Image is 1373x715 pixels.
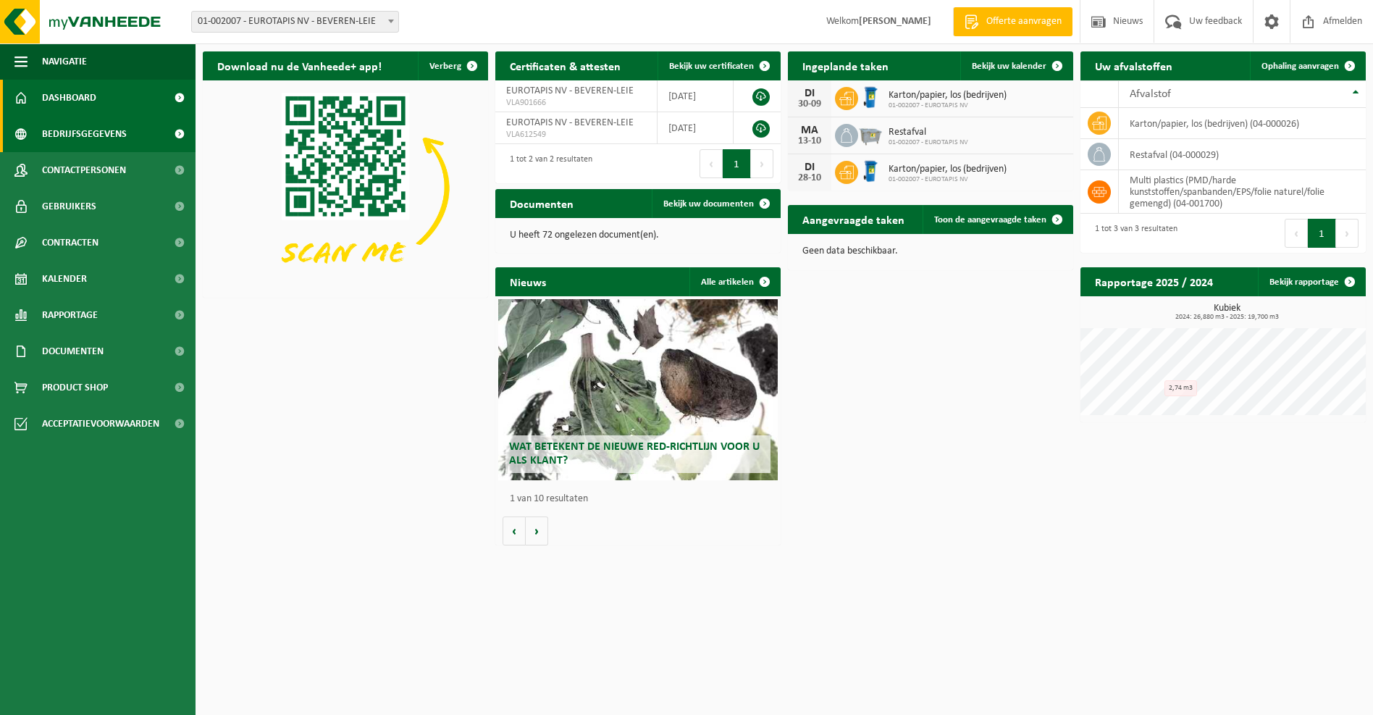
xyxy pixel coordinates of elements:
span: Kalender [42,261,87,297]
span: Karton/papier, los (bedrijven) [889,164,1007,175]
button: Next [1336,219,1359,248]
td: karton/papier, los (bedrijven) (04-000026) [1119,108,1366,139]
h2: Download nu de Vanheede+ app! [203,51,396,80]
span: Gebruikers [42,188,96,225]
a: Bekijk rapportage [1258,267,1364,296]
h2: Certificaten & attesten [495,51,635,80]
span: Ophaling aanvragen [1261,62,1339,71]
span: 01-002007 - EUROTAPIS NV - BEVEREN-LEIE [192,12,398,32]
h2: Documenten [495,189,588,217]
span: Karton/papier, los (bedrijven) [889,90,1007,101]
div: 1 tot 3 van 3 resultaten [1088,217,1177,249]
span: Bekijk uw certificaten [669,62,754,71]
span: Rapportage [42,297,98,333]
td: multi plastics (PMD/harde kunststoffen/spanbanden/EPS/folie naturel/folie gemengd) (04-001700) [1119,170,1366,214]
span: Product Shop [42,369,108,406]
button: Previous [1285,219,1308,248]
h2: Uw afvalstoffen [1080,51,1187,80]
td: [DATE] [658,112,734,144]
strong: [PERSON_NAME] [859,16,931,27]
img: Download de VHEPlus App [203,80,488,295]
a: Offerte aanvragen [953,7,1072,36]
span: VLA612549 [506,129,646,141]
p: 1 van 10 resultaten [510,494,773,504]
span: 2024: 26,880 m3 - 2025: 19,700 m3 [1088,314,1366,321]
span: Toon de aangevraagde taken [934,215,1046,225]
a: Bekijk uw documenten [652,189,779,218]
div: DI [795,88,824,99]
h2: Ingeplande taken [788,51,903,80]
p: Geen data beschikbaar. [802,246,1059,256]
span: 01-002007 - EUROTAPIS NV - BEVEREN-LEIE [191,11,399,33]
a: Bekijk uw kalender [960,51,1072,80]
a: Bekijk uw certificaten [658,51,779,80]
div: 28-10 [795,173,824,183]
span: EUROTAPIS NV - BEVEREN-LEIE [506,85,634,96]
h2: Aangevraagde taken [788,205,919,233]
h3: Kubiek [1088,304,1366,321]
a: Toon de aangevraagde taken [923,205,1072,234]
span: Bekijk uw documenten [663,199,754,209]
div: 1 tot 2 van 2 resultaten [503,148,592,180]
div: DI [795,162,824,173]
a: Ophaling aanvragen [1250,51,1364,80]
span: Bekijk uw kalender [972,62,1046,71]
button: Vorige [503,517,526,545]
span: Wat betekent de nieuwe RED-richtlijn voor u als klant? [509,441,760,467]
span: EUROTAPIS NV - BEVEREN-LEIE [506,117,634,128]
h2: Rapportage 2025 / 2024 [1080,267,1227,296]
button: 1 [1308,219,1336,248]
img: WB-0240-HPE-BE-01 [858,159,883,183]
span: Restafval [889,127,968,138]
span: Bedrijfsgegevens [42,116,127,152]
button: Volgende [526,517,548,545]
div: 30-09 [795,99,824,109]
span: Offerte aanvragen [983,14,1065,29]
span: Documenten [42,333,104,369]
div: 2,74 m3 [1164,380,1197,396]
a: Alle artikelen [689,267,779,296]
p: U heeft 72 ongelezen document(en). [510,230,766,241]
div: 13-10 [795,136,824,146]
span: Dashboard [42,80,96,116]
a: Wat betekent de nieuwe RED-richtlijn voor u als klant? [498,299,778,480]
span: Acceptatievoorwaarden [42,406,159,442]
span: Navigatie [42,43,87,80]
span: Contracten [42,225,98,261]
span: VLA901666 [506,97,646,109]
span: Verberg [429,62,461,71]
span: Contactpersonen [42,152,126,188]
span: 01-002007 - EUROTAPIS NV [889,101,1007,110]
button: Next [751,149,773,178]
img: WB-0240-HPE-BE-01 [858,85,883,109]
img: WB-2500-GAL-GY-01 [858,122,883,146]
td: restafval (04-000029) [1119,139,1366,170]
button: Previous [700,149,723,178]
button: Verberg [418,51,487,80]
span: 01-002007 - EUROTAPIS NV [889,138,968,147]
h2: Nieuws [495,267,560,296]
button: 1 [723,149,751,178]
span: Afvalstof [1130,88,1171,100]
td: [DATE] [658,80,734,112]
div: MA [795,125,824,136]
span: 01-002007 - EUROTAPIS NV [889,175,1007,184]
